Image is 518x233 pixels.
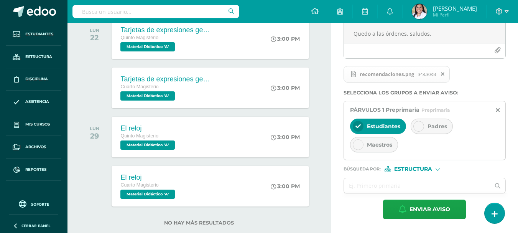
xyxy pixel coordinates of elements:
span: recomendaciones.png [356,71,418,77]
div: 3:00 PM [271,35,300,42]
span: Estudiantes [367,123,400,130]
a: Disciplina [6,68,61,91]
span: Quinto Magisterio [120,133,158,139]
span: Mis cursos [25,121,50,127]
div: 3:00 PM [271,84,300,91]
a: Estructura [6,46,61,68]
span: Estudiantes [25,31,53,37]
div: [object Object] [385,166,442,172]
span: Maestros [367,141,392,148]
span: Quinto Magisterio [120,35,158,40]
div: 29 [90,131,99,140]
textarea: Buenos días padres de familia, bendecido [DATE]! Compartimos con ustedes por medio de un post, al... [344,5,505,43]
span: Material Didáctico 'A' [120,91,175,101]
span: Estructura [394,167,432,171]
button: Enviar aviso [383,200,466,219]
span: Estructura [25,54,52,60]
div: LUN [90,28,99,33]
div: 3:00 PM [271,183,300,190]
a: Soporte [9,198,58,209]
img: e6ffc2c23759ff52a2fc79f3412619e3.png [412,4,427,19]
div: LUN [90,126,99,131]
span: Reportes [25,167,46,173]
span: Archivos [25,144,46,150]
div: Tarjetas de expresiones gestuales [120,75,212,83]
span: Soporte [31,202,49,207]
span: Material Didáctico 'A' [120,190,175,199]
span: Mi Perfil [433,12,477,18]
a: Estudiantes [6,23,61,46]
div: 3:00 PM [271,134,300,140]
span: Remover archivo [436,70,449,78]
label: No hay más resultados [83,220,316,226]
span: Cuarto Magisterio [120,84,158,89]
div: El reloj [120,174,177,182]
div: El reloj [120,124,177,132]
span: recomendaciones.png [344,66,450,83]
span: Enviar aviso [409,200,450,219]
input: Ej. Primero primaria [344,178,490,193]
a: Reportes [6,159,61,181]
span: Asistencia [25,99,49,105]
a: Mis cursos [6,113,61,136]
a: Archivos [6,136,61,159]
span: Preprimaria [421,107,450,113]
span: 348.30KB [418,71,436,77]
span: Material Didáctico 'A' [120,140,175,150]
span: [PERSON_NAME] [433,5,477,12]
input: Busca un usuario... [72,5,239,18]
span: Material Didáctico 'A' [120,42,175,51]
span: Disciplina [25,76,48,82]
span: Cuarto Magisterio [120,182,158,188]
span: PÁRVULOS 1 Preprimaria [350,106,419,113]
div: 22 [90,33,99,42]
label: Selecciona los grupos a enviar aviso : [344,90,506,96]
span: Padres [428,123,447,130]
a: Asistencia [6,91,61,113]
span: Cerrar panel [21,223,51,228]
div: Tarjetas de expresiones gestuales [120,26,212,34]
span: Búsqueda por : [344,167,381,171]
